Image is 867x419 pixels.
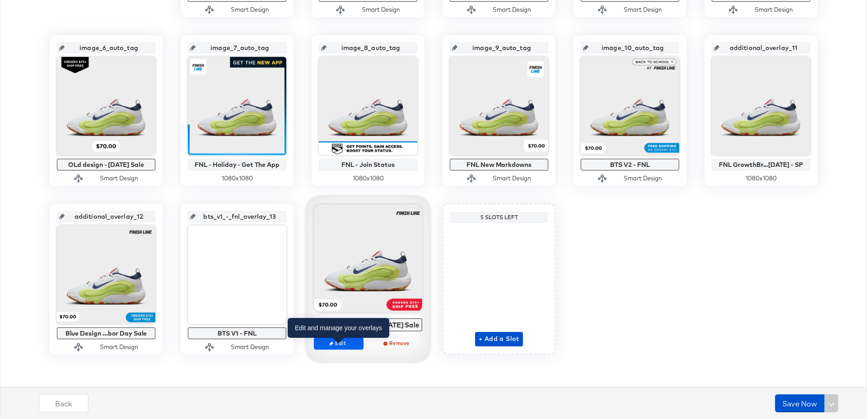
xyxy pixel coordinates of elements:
[714,161,808,168] div: FNL GrowthBr...[DATE] - SP
[453,214,545,221] div: 5 Slots Left
[712,174,810,183] div: 1080 x 1080
[314,337,364,350] button: Edit
[319,174,417,183] div: 1080 x 1080
[321,161,415,168] div: FNL - Join Status
[190,161,284,168] div: FNL - Holiday - Get The App
[775,394,825,412] button: Save Now
[493,174,531,183] div: Smart Design
[624,174,662,183] div: Smart Design
[100,343,138,351] div: Smart Design
[377,340,418,346] span: Remove
[39,394,89,412] button: Back
[452,161,546,168] div: FNL New Markdowns
[188,174,286,183] div: 1080 x 1080
[317,321,420,329] div: Red Design - FNL - [DATE] Sale
[583,161,677,168] div: BTS V2 - FNL
[231,5,269,14] div: Smart Design
[755,5,793,14] div: Smart Design
[362,5,400,14] div: Smart Design
[231,343,269,351] div: Smart Design
[59,330,153,337] div: Blue Design ...bor Day Sale
[59,161,153,168] div: OLd design - [DATE] Sale
[475,332,523,346] button: + Add a Slot
[100,174,138,183] div: Smart Design
[624,5,662,14] div: Smart Design
[318,340,359,346] span: Edit
[479,333,519,345] span: + Add a Slot
[373,337,422,350] button: Remove
[493,5,531,14] div: Smart Design
[190,330,284,337] div: BTS V1 - FNL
